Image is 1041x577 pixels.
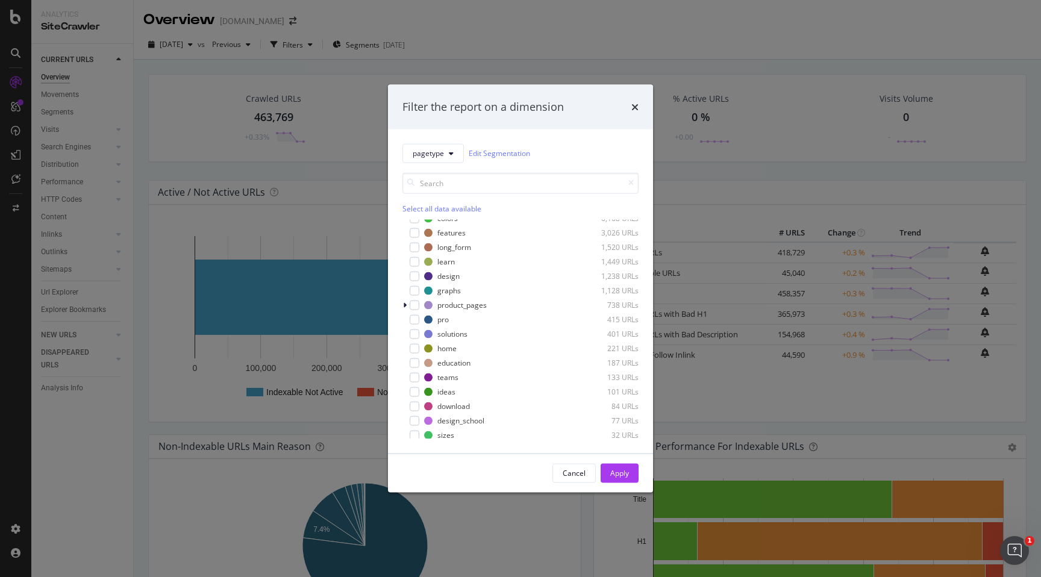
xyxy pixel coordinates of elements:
[580,300,639,310] div: 738 URLs
[563,468,586,478] div: Cancel
[437,387,455,397] div: ideas
[437,430,454,440] div: sizes
[580,387,639,397] div: 101 URLs
[437,300,487,310] div: product_pages
[437,329,467,339] div: solutions
[631,99,639,115] div: times
[580,257,639,267] div: 1,449 URLs
[437,358,470,368] div: education
[580,430,639,440] div: 32 URLs
[437,242,471,252] div: long_form
[580,372,639,382] div: 133 URLs
[437,416,484,426] div: design_school
[437,228,466,238] div: features
[469,147,530,160] a: Edit Segmentation
[437,401,470,411] div: download
[1025,536,1034,546] span: 1
[580,329,639,339] div: 401 URLs
[402,203,639,213] div: Select all data available
[601,463,639,482] button: Apply
[580,228,639,238] div: 3,026 URLs
[580,242,639,252] div: 1,520 URLs
[580,285,639,296] div: 1,128 URLs
[580,416,639,426] div: 77 URLs
[402,143,464,163] button: pagetype
[580,271,639,281] div: 1,238 URLs
[413,148,444,158] span: pagetype
[388,85,653,493] div: modal
[437,285,461,296] div: graphs
[437,271,460,281] div: design
[580,401,639,411] div: 84 URLs
[402,99,564,115] div: Filter the report on a dimension
[437,314,449,325] div: pro
[402,172,639,193] input: Search
[580,343,639,354] div: 221 URLs
[1000,536,1029,565] iframe: Intercom live chat
[552,463,596,482] button: Cancel
[437,257,455,267] div: learn
[437,343,457,354] div: home
[580,314,639,325] div: 415 URLs
[610,468,629,478] div: Apply
[437,372,458,382] div: teams
[580,358,639,368] div: 187 URLs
